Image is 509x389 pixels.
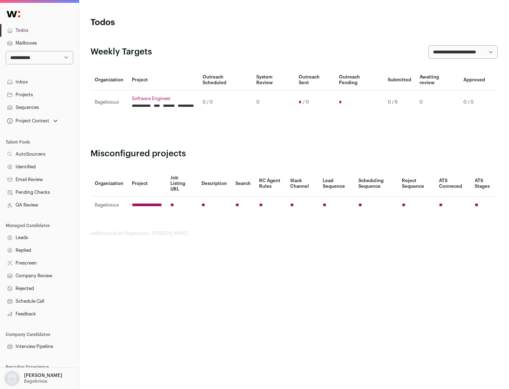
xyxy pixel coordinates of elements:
th: Organization [90,70,128,90]
span: / 0 [303,99,309,105]
th: Lead Sequence [318,171,354,197]
img: Wellfound [3,7,24,21]
th: Project [128,70,198,90]
footer: wellfound:ai for Bagelicious - [PERSON_NAME] [90,231,498,236]
th: Approved [459,70,489,90]
p: [PERSON_NAME] [24,373,62,378]
td: 0 [252,90,294,115]
td: Bagelicious [90,197,128,214]
th: Slack Channel [286,171,318,197]
td: 0 / 6 [384,90,415,115]
th: RC Agent Rules [255,171,286,197]
h1: Todos [90,17,226,28]
th: ATS Conneced [435,171,470,197]
td: 0 [415,90,459,115]
button: Open dropdown [6,116,59,126]
h2: Misconfigured projects [90,148,498,159]
a: Software Engineer [132,96,194,101]
th: System Review [252,70,294,90]
th: Submitted [384,70,415,90]
th: Awaiting review [415,70,459,90]
h2: Weekly Targets [90,46,152,58]
th: Organization [90,171,128,197]
th: Reject Sequence [398,171,435,197]
th: ATS Stages [470,171,498,197]
th: Job Listing URL [166,171,197,197]
th: Outreach Pending [335,70,383,90]
th: Outreach Scheduled [198,70,252,90]
td: 0 / 0 [198,90,252,115]
th: Search [231,171,255,197]
td: Bagelicious [90,90,128,115]
td: 0 / 0 [459,90,489,115]
img: nopic.png [4,371,20,386]
th: Description [197,171,231,197]
th: Outreach Sent [294,70,335,90]
div: Project Context [6,118,49,124]
th: Project [128,171,166,197]
th: Scheduling Sequence [354,171,398,197]
p: Bagelicious [24,378,47,384]
button: Open dropdown [3,371,64,386]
